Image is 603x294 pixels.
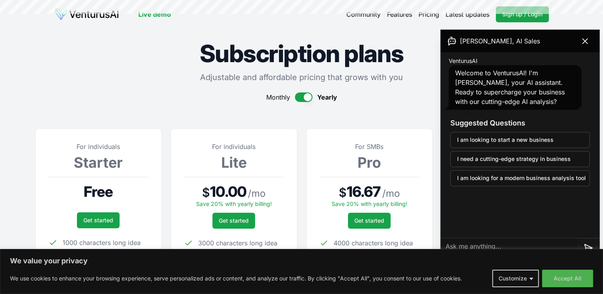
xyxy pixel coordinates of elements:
h3: Lite [184,155,284,171]
span: 1000 characters long idea [63,238,141,247]
h3: Pro [319,155,420,171]
a: Get started [212,213,255,229]
span: Monthly [266,92,290,102]
button: Accept All [542,270,593,287]
a: Live demo [138,10,171,19]
h1: Subscription plans [35,41,568,65]
span: 4000 characters long idea [334,238,413,248]
span: Sign up / Login [502,10,542,18]
h3: Suggested Questions [450,118,590,129]
a: Sign up / Login [496,6,549,22]
p: We use cookies to enhance your browsing experience, serve personalized ads or content, and analyz... [10,274,462,283]
span: / mo [248,187,265,200]
span: $ [202,185,210,200]
span: Save 20% with yearly billing! [332,200,407,207]
p: For SMBs [319,142,420,151]
a: Get started [77,212,120,228]
span: Save 20% with yearly billing! [196,200,272,207]
span: 16.67 [347,184,381,200]
button: I am looking to start a new business [450,132,590,148]
a: Features [387,10,412,19]
span: VenturusAI [449,57,477,65]
a: Community [346,10,381,19]
span: 10.00 [210,184,246,200]
span: 3000 characters long idea [198,238,277,248]
span: [PERSON_NAME], AI Sales [460,36,540,46]
p: We value your privacy [10,256,593,266]
span: / mo [382,187,400,200]
button: I am looking for a modern business analysis tool [450,170,590,186]
h3: Starter [48,155,149,171]
p: For individuals [184,142,284,151]
p: Adjustable and affordable pricing that grows with you [35,72,568,83]
p: For individuals [48,142,149,151]
img: logo [55,8,119,21]
span: Free [84,184,113,200]
button: I need a cutting-edge strategy in business [450,151,590,167]
a: Pricing [418,10,439,19]
span: Welcome to VenturusAI! I'm [PERSON_NAME], your AI assistant. Ready to supercharge your business w... [455,69,565,106]
a: Get started [348,213,391,229]
button: Customize [492,270,539,287]
span: $ [339,185,347,200]
span: Yearly [317,92,337,102]
a: Latest updates [446,10,489,19]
